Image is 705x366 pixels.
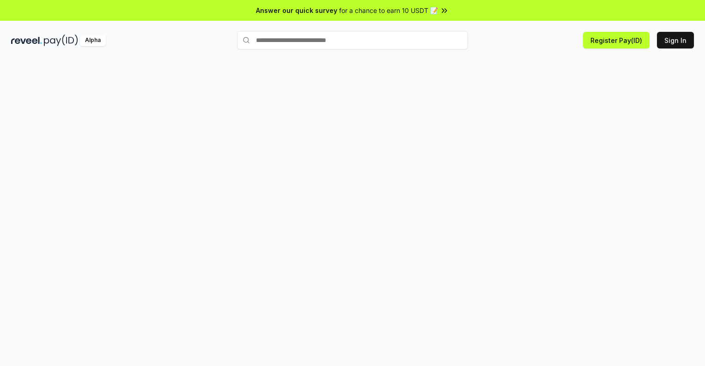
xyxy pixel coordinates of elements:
[80,35,106,46] div: Alpha
[44,35,78,46] img: pay_id
[11,35,42,46] img: reveel_dark
[657,32,694,48] button: Sign In
[583,32,650,48] button: Register Pay(ID)
[256,6,337,15] span: Answer our quick survey
[339,6,438,15] span: for a chance to earn 10 USDT 📝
